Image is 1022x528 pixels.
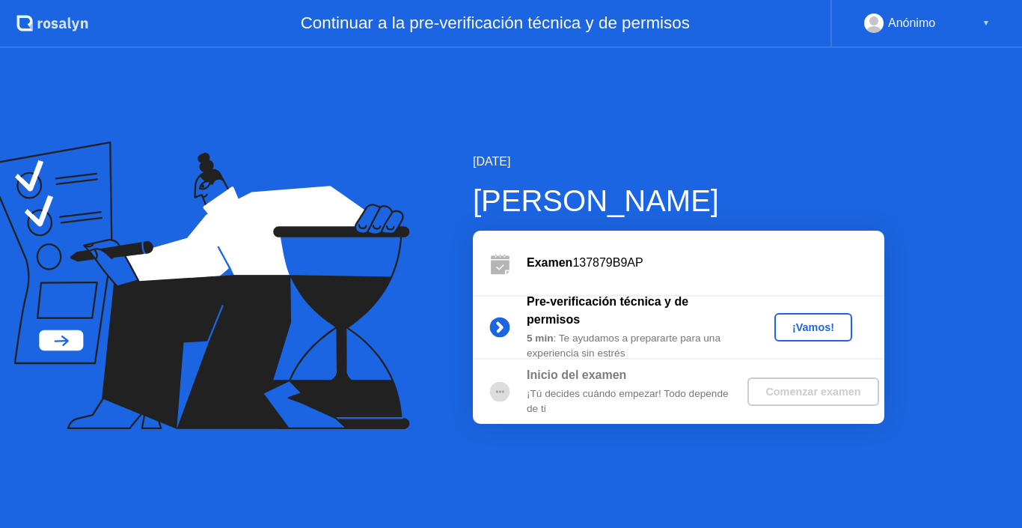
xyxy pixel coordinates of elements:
div: ¡Tú decides cuándo empezar! Todo depende de ti [527,386,742,417]
button: Comenzar examen [747,377,878,406]
div: 137879B9AP [527,254,884,272]
div: Anónimo [888,13,935,33]
b: 5 min [527,333,554,344]
b: Examen [527,256,572,269]
div: ▼ [982,13,990,33]
div: [PERSON_NAME] [473,178,884,223]
button: ¡Vamos! [774,313,852,342]
div: : Te ayudamos a prepararte para una experiencia sin estrés [527,331,742,362]
div: [DATE] [473,153,884,171]
div: ¡Vamos! [780,321,846,333]
b: Pre-verificación técnica y de permisos [527,295,688,326]
div: Comenzar examen [753,386,872,398]
b: Inicio del examen [527,368,626,381]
